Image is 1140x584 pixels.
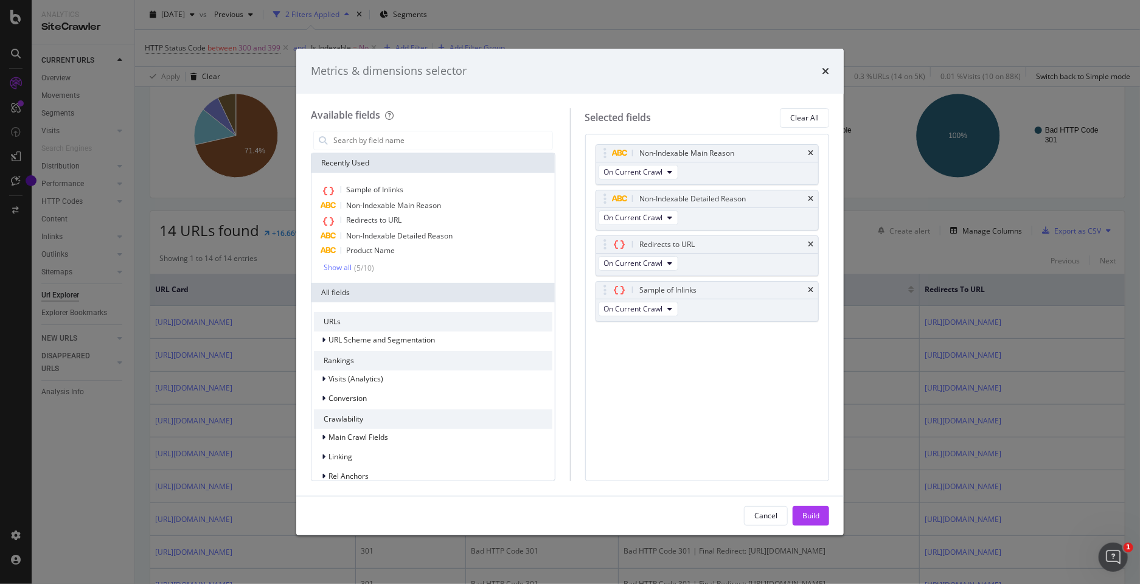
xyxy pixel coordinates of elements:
div: times [808,287,813,294]
button: On Current Crawl [599,256,678,271]
button: Build [793,506,829,526]
span: Sample of Inlinks [346,184,403,195]
button: On Current Crawl [599,302,678,316]
span: Product Name [346,245,395,255]
div: Non-Indexable Detailed Reason [640,193,746,205]
div: times [808,241,813,248]
button: Clear All [780,108,829,128]
span: Non-Indexable Main Reason [346,200,441,210]
iframe: Intercom live chat [1099,543,1128,572]
button: On Current Crawl [599,210,678,225]
span: On Current Crawl [604,167,663,177]
div: URLs [314,312,552,332]
span: 1 [1124,543,1133,552]
div: Recently Used [311,153,555,173]
div: Non-Indexable Detailed ReasontimesOn Current Crawl [596,190,819,231]
span: On Current Crawl [604,212,663,223]
div: Sample of InlinkstimesOn Current Crawl [596,281,819,322]
span: Redirects to URL [346,215,401,225]
div: Redirects to URL [640,238,695,251]
span: Conversion [328,393,367,403]
span: Main Crawl Fields [328,432,388,442]
div: Clear All [790,113,819,123]
div: Crawlability [314,409,552,429]
div: times [808,195,813,203]
input: Search by field name [332,131,552,150]
span: Non-Indexable Detailed Reason [346,231,453,241]
div: Non-Indexable Main ReasontimesOn Current Crawl [596,144,819,185]
div: Build [802,510,819,521]
div: ( 5 / 10 ) [352,263,374,273]
div: Show all [324,263,352,272]
div: Metrics & dimensions selector [311,63,467,79]
div: times [808,150,813,157]
span: On Current Crawl [604,304,663,314]
div: Available fields [311,108,380,122]
div: modal [296,49,844,535]
div: Cancel [754,510,777,521]
div: Sample of Inlinks [640,284,697,296]
div: times [822,63,829,79]
div: Selected fields [585,111,652,125]
span: URL Scheme and Segmentation [328,335,435,345]
span: On Current Crawl [604,258,663,268]
button: On Current Crawl [599,165,678,179]
div: Redirects to URLtimesOn Current Crawl [596,235,819,276]
div: All fields [311,283,555,302]
span: Rel Anchors [328,471,369,481]
div: Rankings [314,351,552,370]
span: Visits (Analytics) [328,374,383,384]
div: Non-Indexable Main Reason [640,147,735,159]
span: Linking [328,451,352,462]
button: Cancel [744,506,788,526]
